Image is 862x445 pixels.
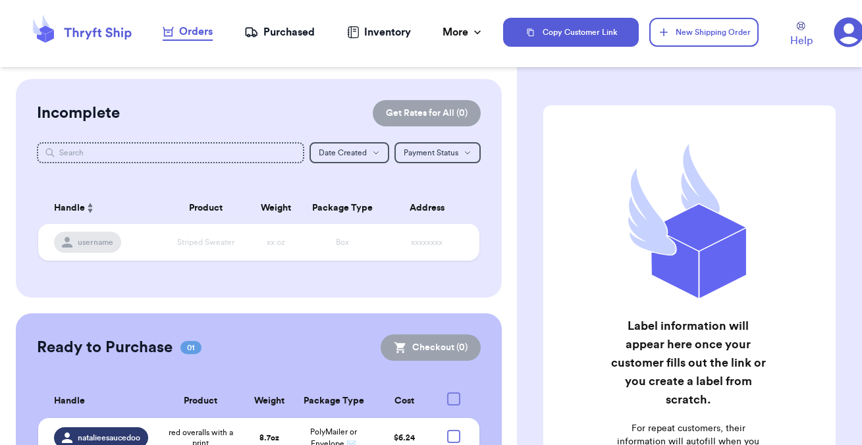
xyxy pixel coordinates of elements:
span: Handle [54,394,85,408]
button: New Shipping Order [649,18,759,47]
input: Search [37,142,304,163]
button: Date Created [310,142,389,163]
div: Orders [163,24,213,39]
span: xxxxxxxx [411,238,443,246]
span: Box [336,238,349,246]
span: 01 [180,341,202,354]
a: Help [790,22,813,49]
th: Package Type [295,384,372,418]
button: Payment Status [394,142,481,163]
span: $ 6.24 [394,434,415,442]
a: Inventory [347,24,411,40]
span: Handle [54,201,85,215]
h2: Incomplete [37,103,120,124]
span: Payment Status [404,149,458,157]
h2: Ready to Purchase [37,337,173,358]
button: Checkout (0) [381,334,481,361]
button: Copy Customer Link [503,18,639,47]
th: Weight [244,384,295,418]
h2: Label information will appear here once your customer fills out the link or you create a label fr... [608,317,769,409]
button: Sort ascending [85,200,95,216]
div: More [443,24,484,40]
span: Date Created [319,149,367,157]
a: Orders [163,24,213,41]
span: natalieesaucedoo [78,432,140,443]
a: Purchased [244,24,315,40]
span: Striped Sweater [177,238,234,246]
span: xx oz [267,238,285,246]
span: Help [790,33,813,49]
th: Product [158,384,244,418]
th: Package Type [303,192,383,224]
th: Weight [250,192,302,224]
span: username [78,237,113,248]
th: Cost [372,384,437,418]
button: Get Rates for All (0) [373,100,481,126]
strong: 8.7 oz [259,434,279,442]
th: Address [382,192,479,224]
th: Product [161,192,250,224]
